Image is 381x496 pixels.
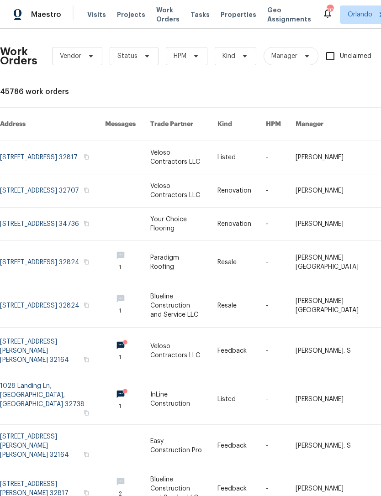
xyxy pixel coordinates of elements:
[210,241,259,284] td: Resale
[82,409,90,417] button: Copy Address
[82,153,90,161] button: Copy Address
[259,425,288,467] td: -
[259,374,288,425] td: -
[143,284,210,328] td: Blueline Construction and Service LLC
[348,10,372,19] span: Orlando
[143,208,210,241] td: Your Choice Flooring
[210,284,259,328] td: Resale
[143,108,210,141] th: Trade Partner
[210,108,259,141] th: Kind
[210,174,259,208] td: Renovation
[221,10,256,19] span: Properties
[288,174,374,208] td: [PERSON_NAME]
[210,208,259,241] td: Renovation
[288,425,374,467] td: [PERSON_NAME]. S
[222,52,235,61] span: Kind
[288,241,374,284] td: [PERSON_NAME][GEOGRAPHIC_DATA]
[143,425,210,467] td: Easy Construction Pro
[117,52,138,61] span: Status
[143,374,210,425] td: InLine Construction
[210,328,259,374] td: Feedback
[143,174,210,208] td: Veloso Contractors LLC
[143,241,210,284] td: Paradigm Roofing
[288,208,374,241] td: [PERSON_NAME]
[288,328,374,374] td: [PERSON_NAME]. S
[259,141,288,174] td: -
[82,258,90,266] button: Copy Address
[82,450,90,459] button: Copy Address
[98,108,143,141] th: Messages
[271,52,297,61] span: Manager
[82,219,90,228] button: Copy Address
[190,11,210,18] span: Tasks
[288,141,374,174] td: [PERSON_NAME]
[143,141,210,174] td: Veloso Contractors LLC
[174,52,186,61] span: HPM
[340,52,371,61] span: Unclaimed
[82,186,90,194] button: Copy Address
[60,52,81,61] span: Vendor
[259,284,288,328] td: -
[259,328,288,374] td: -
[327,5,333,15] div: 20
[288,108,374,141] th: Manager
[259,241,288,284] td: -
[31,10,61,19] span: Maestro
[117,10,145,19] span: Projects
[210,425,259,467] td: Feedback
[259,108,288,141] th: HPM
[259,174,288,208] td: -
[156,5,180,24] span: Work Orders
[288,374,374,425] td: [PERSON_NAME]
[82,301,90,309] button: Copy Address
[288,284,374,328] td: [PERSON_NAME][GEOGRAPHIC_DATA]
[210,374,259,425] td: Listed
[259,208,288,241] td: -
[210,141,259,174] td: Listed
[267,5,311,24] span: Geo Assignments
[82,355,90,364] button: Copy Address
[143,328,210,374] td: Veloso Contractors LLC
[87,10,106,19] span: Visits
